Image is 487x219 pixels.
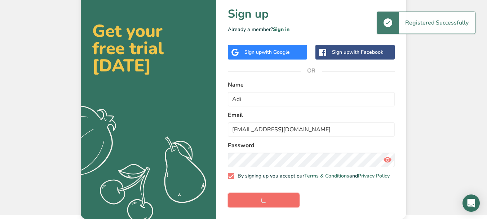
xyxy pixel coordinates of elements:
[228,5,395,23] h1: Sign up
[228,26,395,33] p: Already a member?
[304,172,349,179] a: Terms & Conditions
[244,48,290,56] div: Sign up
[399,12,475,34] div: Registered Successfully
[273,26,289,33] a: Sign in
[228,92,395,106] input: John Doe
[462,194,480,212] div: Open Intercom Messenger
[228,122,395,137] input: email@example.com
[332,48,383,56] div: Sign up
[301,60,322,82] span: OR
[349,49,383,56] span: with Facebook
[262,49,290,56] span: with Google
[234,173,390,179] span: By signing up you accept our and
[228,111,395,119] label: Email
[92,22,205,74] h2: Get your free trial [DATE]
[228,141,395,150] label: Password
[358,172,390,179] a: Privacy Policy
[228,80,395,89] label: Name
